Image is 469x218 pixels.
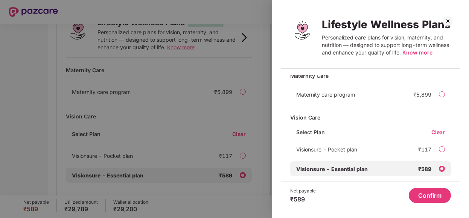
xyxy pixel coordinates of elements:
div: Net payable [290,188,316,194]
div: ₹117 [418,146,431,153]
div: Personalized care plans for vision, maternity, and nutrition — designed to support long-term well... [322,34,451,56]
div: Clear [431,129,451,136]
div: Select Plan [290,129,331,142]
img: svg+xml;base64,PHN2ZyBpZD0iQ3Jvc3MtMzJ4MzIiIHhtbG5zPSJodHRwOi8vd3d3LnczLm9yZy8yMDAwL3N2ZyIgd2lkdG... [442,15,454,27]
span: Visionsure - Pocket plan [296,146,357,153]
div: ₹589 [290,195,316,203]
span: Maternity care program [296,91,355,98]
div: ₹5,899 [413,91,431,98]
div: Vision Care [290,111,451,124]
div: Lifestyle Wellness Plans [322,18,451,31]
span: Visionsure - Essential plan [296,166,368,172]
button: Confirm [409,188,451,203]
div: ₹589 [418,166,431,172]
img: Lifestyle Wellness Plans [290,18,314,42]
span: Know more [402,49,432,56]
div: Maternity Care [290,69,451,82]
